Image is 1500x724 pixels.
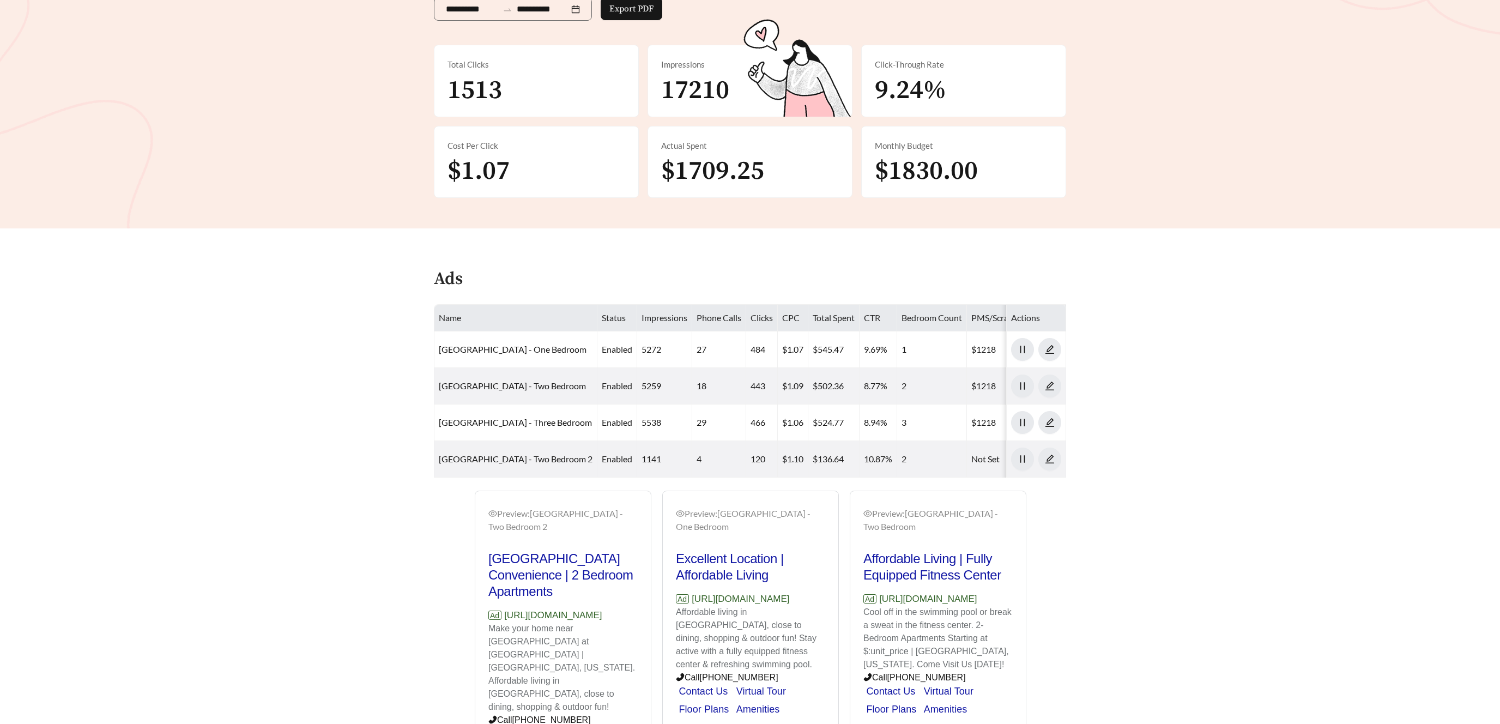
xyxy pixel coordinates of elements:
th: Phone Calls [692,305,746,331]
td: $1218 [967,331,1065,368]
td: 466 [746,405,778,441]
span: edit [1039,345,1061,354]
a: [GEOGRAPHIC_DATA] - One Bedroom [439,344,586,354]
span: 17210 [661,74,729,107]
th: Name [434,305,597,331]
span: Export PDF [609,2,654,15]
span: enabled [602,381,632,391]
td: 4 [692,441,746,478]
span: Ad [676,594,689,604]
a: edit [1038,454,1061,464]
div: Actual Spent [661,140,839,152]
td: 1141 [637,441,692,478]
div: Impressions [661,58,839,71]
td: $502.36 [808,368,860,405]
th: PMS/Scraper Unit Price [967,305,1065,331]
span: pause [1012,454,1033,464]
td: 9.69% [860,331,897,368]
div: Preview: [GEOGRAPHIC_DATA] - Two Bedroom [863,507,1013,533]
div: Preview: [GEOGRAPHIC_DATA] - One Bedroom [676,507,825,533]
td: Not Set [967,441,1065,478]
th: Responsive Ad Id [1065,305,1139,331]
p: [URL][DOMAIN_NAME] [488,608,638,623]
td: 8.77% [860,368,897,405]
td: 120 [746,441,778,478]
td: 10.87% [860,441,897,478]
a: [GEOGRAPHIC_DATA] - Three Bedroom [439,417,592,427]
span: 9.24% [875,74,946,107]
span: $1709.25 [661,155,764,188]
td: 5538 [637,405,692,441]
a: edit [1038,381,1061,391]
span: eye [863,509,872,518]
td: $1.07 [778,331,808,368]
td: 8.94% [860,405,897,441]
span: swap-right [503,5,512,15]
h2: [GEOGRAPHIC_DATA] Convenience | 2 Bedroom Apartments [488,551,638,600]
span: edit [1039,418,1061,427]
p: Make your home near [GEOGRAPHIC_DATA] at [GEOGRAPHIC_DATA] | [GEOGRAPHIC_DATA], [US_STATE]. Affor... [488,622,638,714]
button: pause [1011,375,1034,397]
div: Preview: [GEOGRAPHIC_DATA] - Two Bedroom 2 [488,507,638,533]
a: edit [1038,344,1061,354]
a: [GEOGRAPHIC_DATA] - Two Bedroom [439,381,586,391]
th: Bedroom Count [897,305,967,331]
h4: Ads [434,270,463,289]
div: Total Clicks [447,58,625,71]
span: pause [1012,345,1033,354]
span: pause [1012,418,1033,427]
span: 1513 [447,74,502,107]
td: 2 [897,368,967,405]
td: $1.06 [778,405,808,441]
td: 3 [897,405,967,441]
span: eye [488,509,497,518]
span: enabled [602,344,632,354]
p: [URL][DOMAIN_NAME] [676,592,825,606]
td: 2 [897,441,967,478]
td: 29 [692,405,746,441]
p: Call [PHONE_NUMBER] [863,671,1013,684]
td: 484 [746,331,778,368]
a: [GEOGRAPHIC_DATA] - Two Bedroom 2 [439,454,592,464]
span: phone [676,673,685,681]
span: enabled [602,417,632,427]
span: CTR [864,312,880,323]
a: edit [1038,417,1061,427]
p: [URL][DOMAIN_NAME] [863,592,1013,606]
td: $1.10 [778,441,808,478]
span: phone [488,715,497,724]
button: pause [1011,338,1034,361]
h2: Affordable Living | Fully Equipped Fitness Center [863,551,1013,583]
span: edit [1039,381,1061,391]
div: Monthly Budget [875,140,1053,152]
a: Contact Us [679,686,728,697]
a: Amenities [736,704,780,715]
span: Ad [488,611,501,620]
span: $1830.00 [875,155,978,188]
span: Ad [863,594,876,604]
td: 5272 [637,331,692,368]
th: Impressions [637,305,692,331]
td: $1218 [967,405,1065,441]
p: Call [PHONE_NUMBER] [676,671,825,684]
td: $1218 [967,368,1065,405]
span: $1.07 [447,155,510,188]
th: Total Spent [808,305,860,331]
td: 5259 [637,368,692,405]
h2: Excellent Location | Affordable Living [676,551,825,583]
button: edit [1038,448,1061,470]
button: edit [1038,411,1061,434]
td: $524.77 [808,405,860,441]
td: $1.09 [778,368,808,405]
p: Cool off in the swimming pool or break a sweat in the fitness center. 2-Bedroom Apartments Starti... [863,606,1013,671]
th: Clicks [746,305,778,331]
a: Contact Us [866,686,915,697]
span: pause [1012,381,1033,391]
span: to [503,4,512,14]
button: pause [1011,448,1034,470]
a: Amenities [924,704,967,715]
td: 18 [692,368,746,405]
p: Affordable living in [GEOGRAPHIC_DATA], close to dining, shopping & outdoor fun! Stay active with... [676,606,825,671]
span: enabled [602,454,632,464]
td: 443 [746,368,778,405]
